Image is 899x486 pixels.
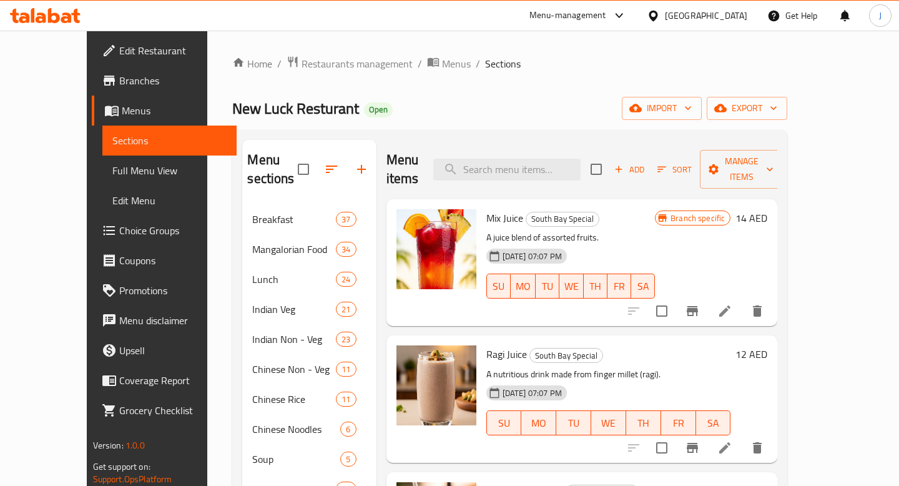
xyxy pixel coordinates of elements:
[232,94,359,122] span: New Luck Resturant
[609,160,649,179] span: Add item
[879,9,882,22] span: J
[252,332,336,347] span: Indian Non - Veg
[631,414,656,432] span: TH
[341,454,355,465] span: 5
[735,345,767,363] h6: 12 AED
[112,193,227,208] span: Edit Menu
[336,242,356,257] div: items
[666,212,730,224] span: Branch specific
[649,298,675,324] span: Select to update
[252,302,336,317] div: Indian Veg
[242,354,376,384] div: Chinese Non - Veg11
[526,212,599,226] span: South Bay Special
[102,126,237,156] a: Sections
[119,283,227,298] span: Promotions
[677,433,707,463] button: Branch-specific-item
[232,56,272,71] a: Home
[336,362,356,377] div: items
[536,274,559,299] button: TU
[612,277,626,295] span: FR
[396,345,476,425] img: Ragi Juice
[112,163,227,178] span: Full Menu View
[252,272,336,287] span: Lunch
[485,56,521,71] span: Sections
[607,274,631,299] button: FR
[242,264,376,294] div: Lunch24
[433,159,581,181] input: search
[486,274,511,299] button: SU
[649,160,700,179] span: Sort items
[498,387,567,399] span: [DATE] 07:07 PM
[526,212,599,227] div: South Bay Special
[92,395,237,425] a: Grocery Checklist
[232,56,787,72] nav: breadcrumb
[119,43,227,58] span: Edit Restaurant
[364,104,393,115] span: Open
[287,56,413,72] a: Restaurants management
[242,294,376,324] div: Indian Veg21
[486,345,527,364] span: Ragi Juice
[252,362,336,377] span: Chinese Non - Veg
[561,414,586,432] span: TU
[119,403,227,418] span: Grocery Checklist
[665,9,747,22] div: [GEOGRAPHIC_DATA]
[336,212,356,227] div: items
[717,440,732,455] a: Edit menu item
[591,410,626,435] button: WE
[277,56,282,71] li: /
[341,424,355,435] span: 6
[242,384,376,414] div: Chinese Rice11
[526,414,551,432] span: MO
[93,459,150,475] span: Get support on:
[622,97,702,120] button: import
[340,452,356,467] div: items
[596,414,621,432] span: WE
[93,437,124,454] span: Version:
[125,437,145,454] span: 1.0.0
[102,186,237,216] a: Edit Menu
[516,277,531,295] span: MO
[252,242,336,257] span: Mangalorian Food
[584,274,607,299] button: TH
[486,367,731,382] p: A nutritious drink made from finger millet (ragi).
[521,410,556,435] button: MO
[242,444,376,474] div: Soup5
[242,234,376,264] div: Mangalorian Food34
[92,36,237,66] a: Edit Restaurant
[541,277,554,295] span: TU
[661,410,696,435] button: FR
[707,97,787,120] button: export
[677,296,707,326] button: Branch-specific-item
[700,150,784,189] button: Manage items
[657,162,692,177] span: Sort
[102,156,237,186] a: Full Menu View
[336,302,356,317] div: items
[290,156,317,182] span: Select all sections
[427,56,471,72] a: Menus
[742,433,772,463] button: delete
[364,102,393,117] div: Open
[612,162,646,177] span: Add
[492,277,506,295] span: SU
[242,204,376,234] div: Breakfast37
[559,274,584,299] button: WE
[631,274,655,299] button: SA
[252,212,336,227] span: Breakfast
[337,394,355,405] span: 11
[92,66,237,96] a: Branches
[530,349,602,363] span: South Bay Special
[418,56,422,71] li: /
[337,364,355,375] span: 11
[252,452,340,467] span: Soup
[666,414,691,432] span: FR
[564,277,579,295] span: WE
[529,8,606,23] div: Menu-management
[122,103,227,118] span: Menus
[302,56,413,71] span: Restaurants management
[92,96,237,126] a: Menus
[346,154,376,184] button: Add section
[735,209,767,227] h6: 14 AED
